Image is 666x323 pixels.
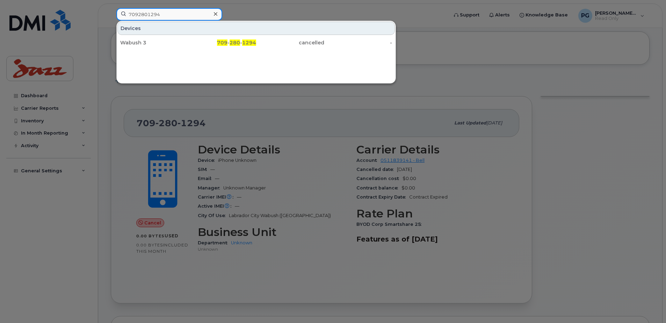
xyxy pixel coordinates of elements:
[256,39,324,46] div: cancelled
[116,8,222,21] input: Find something...
[188,39,256,46] div: - -
[117,22,395,35] div: Devices
[230,40,240,46] span: 280
[117,36,395,49] a: Wabush 3709-280-1294cancelled-
[217,40,227,46] span: 709
[324,39,392,46] div: -
[242,40,256,46] span: 1294
[120,39,188,46] div: Wabush 3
